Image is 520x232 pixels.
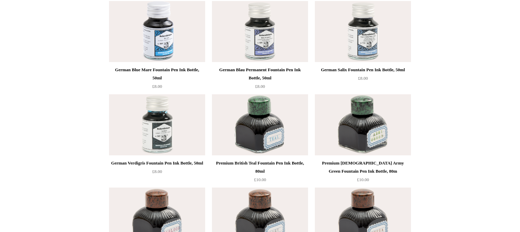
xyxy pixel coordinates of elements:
span: £10.00 [254,177,266,182]
div: German Verdigris Fountain Pen Ink Bottle, 50ml [111,159,203,167]
img: German Salix Fountain Pen Ink Bottle, 50ml [315,1,411,62]
img: German Blue Mare Fountain Pen Ink Bottle, 50ml [109,1,205,62]
div: Premium British Teal Fountain Pen Ink Bottle, 80ml [214,159,306,175]
span: £8.00 [255,84,265,89]
a: German Blue Mare Fountain Pen Ink Bottle, 50ml German Blue Mare Fountain Pen Ink Bottle, 50ml [109,1,205,62]
div: Premium [DEMOGRAPHIC_DATA] Army Green Fountain Pen Ink Bottle, 80m [317,159,409,175]
div: German Blue Mare Fountain Pen Ink Bottle, 50ml [111,66,203,82]
img: German Verdigris Fountain Pen Ink Bottle, 50ml [109,94,205,155]
div: German Blau Permanent Fountain Pen Ink Bottle, 50ml [214,66,306,82]
a: German Verdigris Fountain Pen Ink Bottle, 50ml £8.00 [109,159,205,187]
a: Premium [DEMOGRAPHIC_DATA] Army Green Fountain Pen Ink Bottle, 80m £10.00 [315,159,411,187]
a: German Verdigris Fountain Pen Ink Bottle, 50ml German Verdigris Fountain Pen Ink Bottle, 50ml [109,94,205,155]
span: £8.00 [152,169,162,174]
a: German Blue Mare Fountain Pen Ink Bottle, 50ml £8.00 [109,66,205,94]
a: German Blau Permanent Fountain Pen Ink Bottle, 50ml £8.00 [212,66,308,94]
a: Premium British Army Green Fountain Pen Ink Bottle, 80m Premium British Army Green Fountain Pen I... [315,94,411,155]
img: Premium British Teal Fountain Pen Ink Bottle, 80ml [212,94,308,155]
span: £10.00 [357,177,369,182]
a: Premium British Teal Fountain Pen Ink Bottle, 80ml Premium British Teal Fountain Pen Ink Bottle, ... [212,94,308,155]
a: German Salix Fountain Pen Ink Bottle, 50ml German Salix Fountain Pen Ink Bottle, 50ml [315,1,411,62]
a: German Salix Fountain Pen Ink Bottle, 50ml £8.00 [315,66,411,94]
a: Premium British Teal Fountain Pen Ink Bottle, 80ml £10.00 [212,159,308,187]
a: German Blau Permanent Fountain Pen Ink Bottle, 50ml German Blau Permanent Fountain Pen Ink Bottle... [212,1,308,62]
span: £8.00 [152,84,162,89]
img: German Blau Permanent Fountain Pen Ink Bottle, 50ml [212,1,308,62]
div: German Salix Fountain Pen Ink Bottle, 50ml [317,66,409,74]
img: Premium British Army Green Fountain Pen Ink Bottle, 80m [315,94,411,155]
span: £8.00 [358,76,368,81]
